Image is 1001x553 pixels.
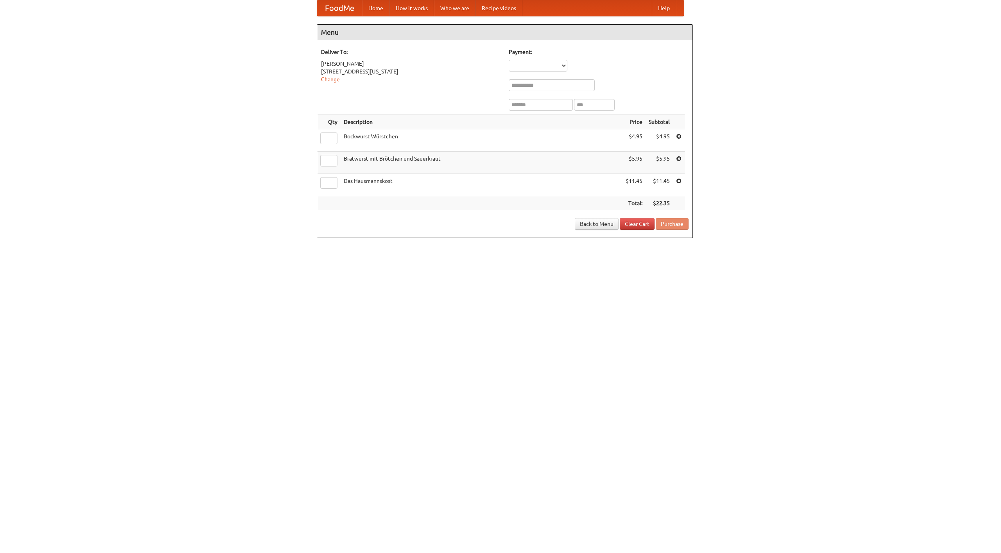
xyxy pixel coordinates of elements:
[434,0,475,16] a: Who we are
[341,174,622,196] td: Das Hausmannskost
[509,48,689,56] h5: Payment:
[341,129,622,152] td: Bockwurst Würstchen
[622,129,646,152] td: $4.95
[646,174,673,196] td: $11.45
[321,60,501,68] div: [PERSON_NAME]
[646,196,673,211] th: $22.35
[622,174,646,196] td: $11.45
[321,68,501,75] div: [STREET_ADDRESS][US_STATE]
[656,218,689,230] button: Purchase
[652,0,676,16] a: Help
[317,115,341,129] th: Qty
[646,115,673,129] th: Subtotal
[475,0,522,16] a: Recipe videos
[362,0,389,16] a: Home
[389,0,434,16] a: How it works
[646,129,673,152] td: $4.95
[317,0,362,16] a: FoodMe
[622,115,646,129] th: Price
[317,25,692,40] h4: Menu
[622,152,646,174] td: $5.95
[341,152,622,174] td: Bratwurst mit Brötchen und Sauerkraut
[341,115,622,129] th: Description
[622,196,646,211] th: Total:
[620,218,655,230] a: Clear Cart
[321,48,501,56] h5: Deliver To:
[646,152,673,174] td: $5.95
[321,76,340,82] a: Change
[575,218,619,230] a: Back to Menu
